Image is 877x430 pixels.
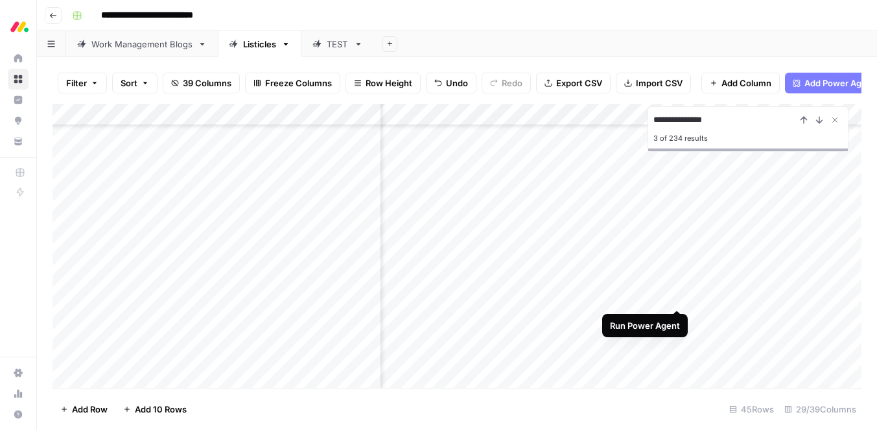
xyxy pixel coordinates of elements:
[536,73,611,93] button: Export CSV
[121,77,137,90] span: Sort
[66,77,87,90] span: Filter
[245,73,340,93] button: Freeze Columns
[796,112,812,128] button: Previous Result
[804,77,875,90] span: Add Power Agent
[327,38,349,51] div: TEST
[345,73,421,93] button: Row Height
[8,48,29,69] a: Home
[8,10,29,43] button: Workspace: Monday.com
[779,399,861,420] div: 29/39 Columns
[91,38,193,51] div: Work Management Blogs
[701,73,780,93] button: Add Column
[827,112,843,128] button: Close Search
[8,404,29,425] button: Help + Support
[53,399,115,420] button: Add Row
[616,73,691,93] button: Import CSV
[636,77,683,90] span: Import CSV
[58,73,107,93] button: Filter
[72,403,108,416] span: Add Row
[653,130,843,146] div: 3 of 234 results
[112,73,158,93] button: Sort
[366,77,412,90] span: Row Height
[218,31,301,57] a: Listicles
[8,110,29,131] a: Opportunities
[265,77,332,90] span: Freeze Columns
[812,112,827,128] button: Next Result
[66,31,218,57] a: Work Management Blogs
[115,399,194,420] button: Add 10 Rows
[243,38,276,51] div: Listicles
[446,77,468,90] span: Undo
[610,319,680,332] div: Run Power Agent
[8,131,29,152] a: Your Data
[135,403,187,416] span: Add 10 Rows
[502,77,522,90] span: Redo
[724,399,779,420] div: 45 Rows
[8,383,29,404] a: Usage
[301,31,374,57] a: TEST
[163,73,240,93] button: 39 Columns
[482,73,531,93] button: Redo
[8,90,29,110] a: Insights
[721,77,771,90] span: Add Column
[8,69,29,90] a: Browse
[8,363,29,383] a: Settings
[183,77,231,90] span: 39 Columns
[8,15,31,38] img: Monday.com Logo
[426,73,476,93] button: Undo
[556,77,602,90] span: Export CSV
